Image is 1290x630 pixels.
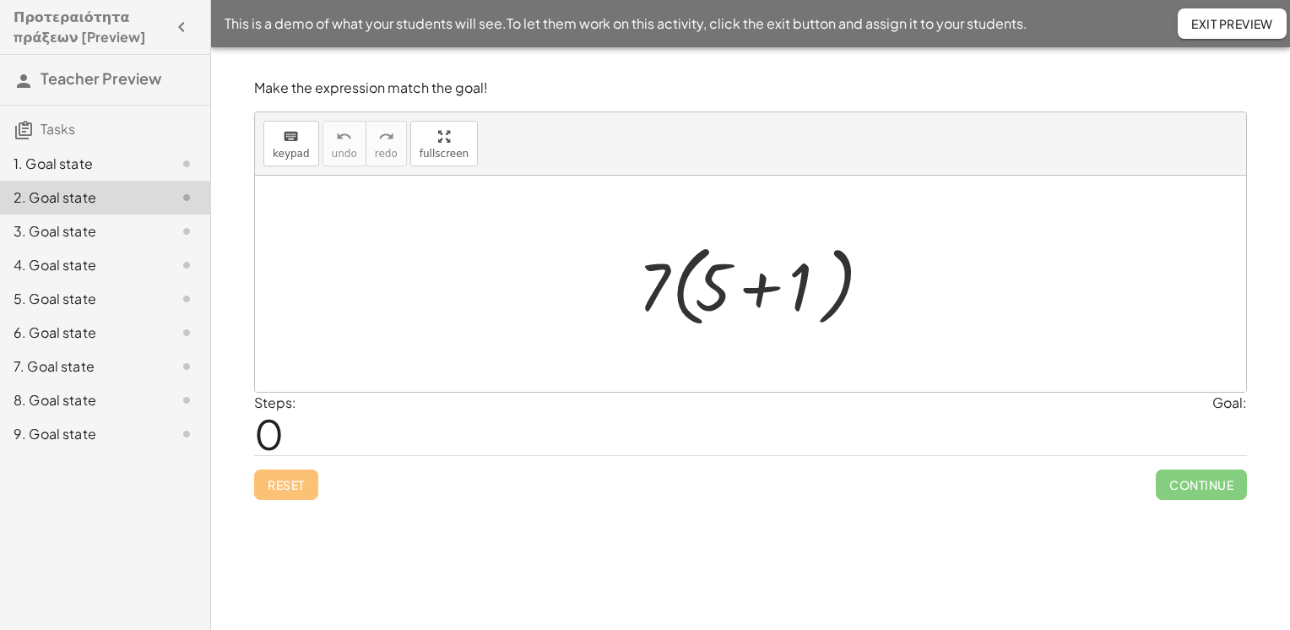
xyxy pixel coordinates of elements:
i: Task not started. [176,390,197,410]
i: Task not started. [176,289,197,309]
i: Task not started. [176,255,197,275]
div: 4. Goal state [14,255,149,275]
span: Tasks [41,120,75,138]
span: Exit Preview [1191,16,1273,31]
button: keyboardkeypad [263,121,319,166]
i: Task not started. [176,187,197,208]
span: fullscreen [420,148,469,160]
div: Goal: [1212,393,1247,413]
span: redo [375,148,398,160]
p: Make the expression match the goal! [254,79,1247,98]
div: 8. Goal state [14,390,149,410]
button: Exit Preview [1178,8,1287,39]
i: Task not started. [176,323,197,343]
div: 5. Goal state [14,289,149,309]
span: undo [332,148,357,160]
i: undo [336,127,352,147]
div: 6. Goal state [14,323,149,343]
h4: Προτεραιότητα πράξεων [Preview] [14,7,166,47]
div: 9. Goal state [14,424,149,444]
span: This is a demo of what your students will see. To let them work on this activity, click the exit ... [225,14,1027,34]
i: Task not started. [176,221,197,242]
div: 2. Goal state [14,187,149,208]
button: undoundo [322,121,366,166]
i: Task not started. [176,154,197,174]
div: 1. Goal state [14,154,149,174]
span: keypad [273,148,310,160]
button: fullscreen [410,121,478,166]
div: 7. Goal state [14,356,149,377]
i: keyboard [283,127,299,147]
i: Task not started. [176,356,197,377]
span: 0 [254,408,284,459]
i: redo [378,127,394,147]
div: 3. Goal state [14,221,149,242]
span: Teacher Preview [41,68,161,88]
i: Task not started. [176,424,197,444]
label: Steps: [254,394,296,411]
button: redoredo [366,121,407,166]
